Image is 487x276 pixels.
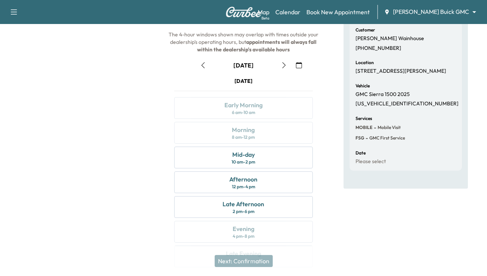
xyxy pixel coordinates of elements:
div: [DATE] [233,61,254,69]
h6: Vehicle [356,84,370,88]
span: Mobile Visit [376,124,401,130]
p: GMC Sierra 1500 2025 [356,91,410,98]
div: Mid-day [232,150,255,159]
span: - [364,134,368,142]
a: Book New Appointment [306,7,370,16]
p: [PERSON_NAME] Wainhouse [356,35,424,42]
span: - [372,124,376,131]
div: 2 pm - 6 pm [233,208,254,214]
p: [US_VEHICLE_IDENTIFICATION_NUMBER] [356,100,459,107]
div: Late Afternoon [223,199,264,208]
div: Beta [261,15,269,21]
div: Afternoon [229,175,257,184]
p: [PHONE_NUMBER] [356,45,401,52]
a: Calendar [275,7,300,16]
h6: Location [356,60,374,65]
div: 12 pm - 4 pm [232,184,255,190]
p: Please select [356,158,386,165]
h6: Services [356,116,372,121]
span: [PERSON_NAME] Buick GMC [393,7,469,16]
span: MOBILE [356,124,372,130]
img: Curbee Logo [226,7,261,17]
h6: Date [356,151,366,155]
span: GMC First Service [368,135,405,141]
a: MapBeta [258,7,269,16]
b: appointments will always fall within the dealership's available hours [197,39,318,53]
span: The arrival window the night before the service date. The 4-hour windows shown may overlap with t... [169,9,320,53]
span: FSG [356,135,364,141]
div: 10 am - 2 pm [232,159,255,165]
div: [DATE] [235,77,252,85]
h6: Customer [356,28,375,32]
p: [STREET_ADDRESS][PERSON_NAME] [356,68,446,75]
